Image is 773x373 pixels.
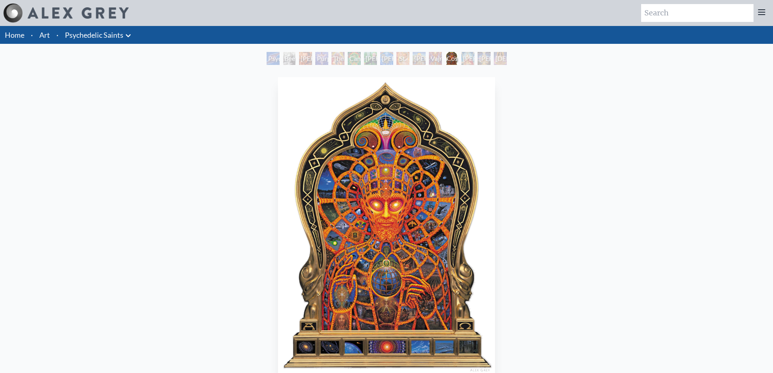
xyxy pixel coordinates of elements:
[283,52,296,65] div: Beethoven
[299,52,312,65] div: [PERSON_NAME] M.D., Cartographer of Consciousness
[396,52,409,65] div: St. [PERSON_NAME] & The LSD Revelation Revolution
[380,52,393,65] div: [PERSON_NAME] & the New Eleusis
[65,29,123,41] a: Psychedelic Saints
[348,52,361,65] div: Cannabacchus
[267,52,280,65] div: Psychedelic Healing
[641,4,754,22] input: Search
[28,26,36,44] li: ·
[53,26,62,44] li: ·
[315,52,328,65] div: Purple [DEMOGRAPHIC_DATA]
[461,52,474,65] div: [PERSON_NAME]
[364,52,377,65] div: [PERSON_NAME][US_STATE] - Hemp Farmer
[5,30,24,39] a: Home
[445,52,458,65] div: Cosmic [DEMOGRAPHIC_DATA]
[39,29,50,41] a: Art
[478,52,491,65] div: [PERSON_NAME]
[413,52,426,65] div: [PERSON_NAME]
[429,52,442,65] div: Vajra Guru
[332,52,345,65] div: The Shulgins and their Alchemical Angels
[494,52,507,65] div: [DEMOGRAPHIC_DATA]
